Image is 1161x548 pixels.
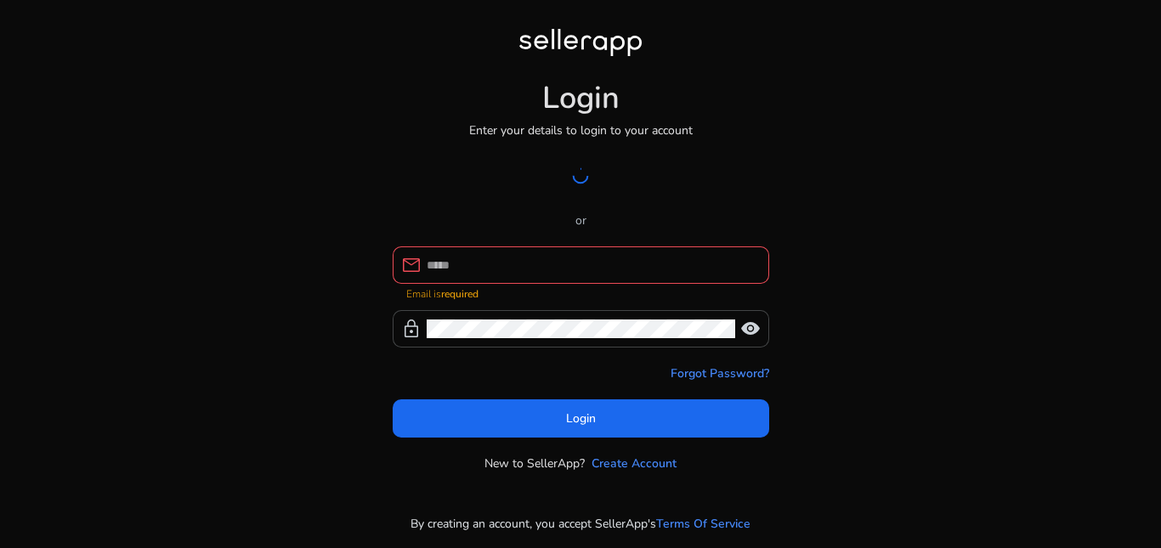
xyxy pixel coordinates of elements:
button: Login [393,399,769,438]
p: or [393,212,769,229]
h1: Login [542,80,620,116]
span: visibility [740,319,761,339]
a: Create Account [592,455,677,472]
p: Enter your details to login to your account [469,121,693,139]
a: Forgot Password? [671,364,769,382]
strong: required [441,287,479,301]
mat-error: Email is [406,284,756,302]
span: Login [566,410,596,427]
p: New to SellerApp? [484,455,585,472]
span: lock [401,319,422,339]
span: mail [401,255,422,275]
a: Terms Of Service [656,515,750,533]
